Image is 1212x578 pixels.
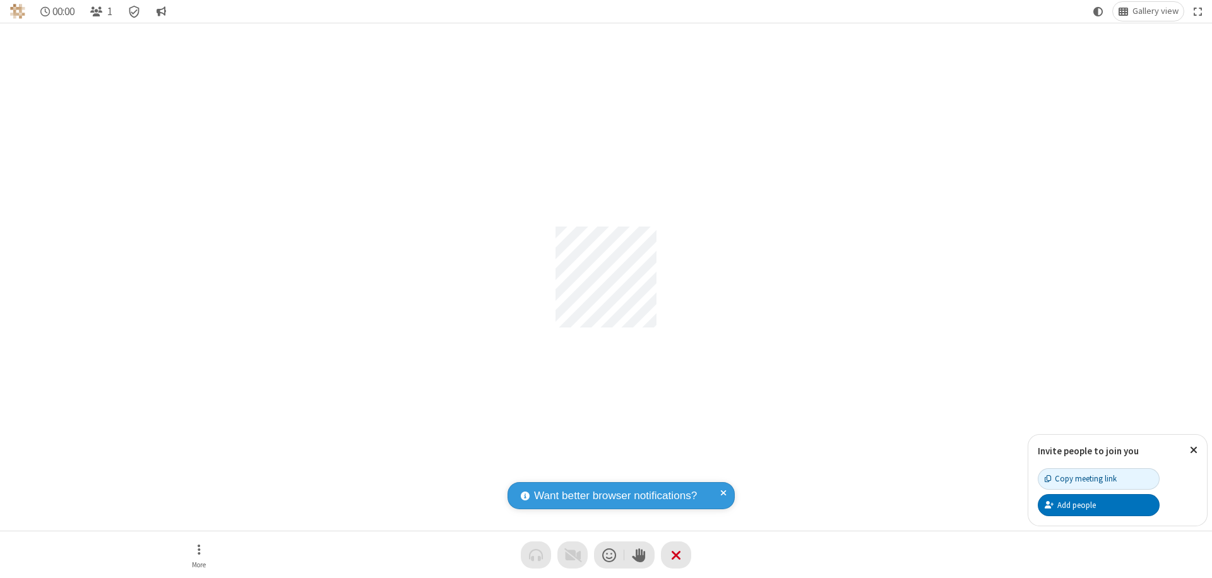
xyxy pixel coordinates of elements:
[1045,473,1117,485] div: Copy meeting link
[594,541,624,569] button: Send a reaction
[1088,2,1108,21] button: Using system theme
[1038,468,1160,490] button: Copy meeting link
[85,2,117,21] button: Open participant list
[1038,494,1160,516] button: Add people
[1189,2,1208,21] button: Fullscreen
[122,2,146,21] div: Meeting details Encryption enabled
[1113,2,1184,21] button: Change layout
[534,488,697,504] span: Want better browser notifications?
[1038,445,1139,457] label: Invite people to join you
[624,541,655,569] button: Raise hand
[52,6,74,18] span: 00:00
[35,2,80,21] div: Timer
[521,541,551,569] button: Audio problem - check your Internet connection or call by phone
[10,4,25,19] img: QA Selenium DO NOT DELETE OR CHANGE
[180,537,218,573] button: Open menu
[1180,435,1207,466] button: Close popover
[151,2,171,21] button: Conversation
[557,541,588,569] button: Video
[192,561,206,569] span: More
[107,6,112,18] span: 1
[1132,6,1179,16] span: Gallery view
[661,541,691,569] button: End or leave meeting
